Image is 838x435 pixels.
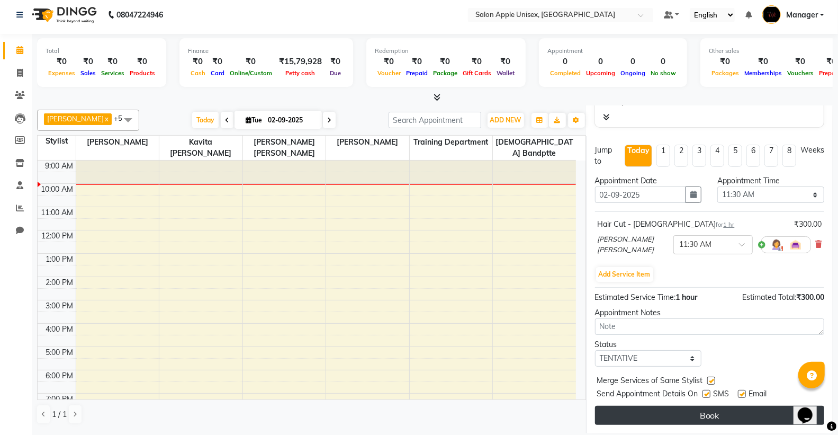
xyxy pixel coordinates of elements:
span: Sales [78,69,98,77]
input: Search Appointment [389,112,481,128]
div: ₹0 [460,56,494,68]
div: 10:00 AM [39,184,76,195]
button: Book [595,406,824,425]
span: Estimated Total: [742,292,796,302]
span: Products [127,69,158,77]
div: Appointment Notes [595,307,824,318]
div: ₹0 [375,56,403,68]
div: Weeks [800,145,824,156]
span: ADD NEW [490,116,521,124]
span: Prepaid [403,69,430,77]
div: Stylist [38,136,76,147]
button: Add Service Item [596,267,653,282]
input: yyyy-mm-dd [595,187,687,203]
div: ₹0 [403,56,430,68]
div: 11:00 AM [39,207,76,218]
div: 9:00 AM [43,161,76,172]
span: Merge Services of Same Stylist [597,375,703,388]
span: Training Department [410,136,493,149]
span: Ongoing [618,69,648,77]
li: 6 [746,145,760,167]
div: 0 [583,56,618,68]
li: 4 [710,145,724,167]
div: 0 [648,56,679,68]
span: Voucher [375,69,403,77]
span: Wallet [494,69,517,77]
div: Finance [188,47,345,56]
small: for [716,221,735,228]
div: ₹0 [208,56,227,68]
div: 1:00 PM [44,254,76,265]
div: 5:00 PM [44,347,76,358]
span: Tue [243,116,265,124]
span: Kavita [PERSON_NAME] [159,136,242,160]
span: [PERSON_NAME] [PERSON_NAME] [598,234,669,255]
span: Gift Cards [460,69,494,77]
li: 3 [692,145,706,167]
span: Estimated Service Time: [595,292,676,302]
div: ₹0 [742,56,785,68]
div: 0 [547,56,583,68]
div: ₹0 [785,56,816,68]
span: Memberships [742,69,785,77]
div: 12:00 PM [40,230,76,242]
div: Appointment [547,47,679,56]
div: Hair Cut - [DEMOGRAPHIC_DATA] [598,219,735,230]
div: 6:00 PM [44,370,76,381]
div: ₹15,79,928 [275,56,326,68]
span: Card [208,69,227,77]
span: 1 hour [676,292,698,302]
div: Appointment Date [595,175,702,187]
span: Upcoming [583,69,618,77]
a: x [104,114,109,123]
span: [PERSON_NAME] [76,136,159,149]
div: Jump to [595,145,620,167]
span: 1 / 1 [52,409,67,420]
input: 2025-09-02 [265,112,318,128]
button: ADD NEW [488,113,524,128]
div: Appointment Time [717,175,824,187]
li: 1 [656,145,670,167]
span: Packages [709,69,742,77]
div: 3:00 PM [44,300,76,312]
div: ₹0 [430,56,460,68]
div: ₹300.00 [794,219,822,230]
span: No show [648,69,679,77]
div: ₹0 [188,56,208,68]
div: ₹0 [98,56,127,68]
span: Send Appointment Details On [597,388,698,402]
div: ₹0 [227,56,275,68]
span: Completed [547,69,583,77]
span: 1 hr [724,221,735,228]
span: [PERSON_NAME] [326,136,409,149]
div: Redemption [375,47,517,56]
li: 8 [782,145,796,167]
span: ₹300.00 [796,292,824,302]
div: ₹0 [127,56,158,68]
div: 2:00 PM [44,277,76,288]
li: 7 [764,145,778,167]
span: Package [430,69,460,77]
span: SMS [714,388,729,402]
div: ₹0 [78,56,98,68]
img: Manager [762,5,781,24]
div: ₹0 [326,56,345,68]
img: Hairdresser.png [770,238,783,251]
li: 2 [674,145,688,167]
div: 0 [618,56,648,68]
div: 4:00 PM [44,324,76,335]
li: 5 [728,145,742,167]
div: 7:00 PM [44,394,76,405]
span: Email [749,388,767,402]
span: Cash [188,69,208,77]
span: [PERSON_NAME] [PERSON_NAME] [243,136,326,160]
span: Services [98,69,127,77]
span: Expenses [46,69,78,77]
div: Status [595,339,702,350]
span: [DEMOGRAPHIC_DATA] Bandptte [493,136,576,160]
span: Online/Custom [227,69,275,77]
span: +5 [114,114,130,122]
span: Vouchers [785,69,816,77]
div: ₹0 [709,56,742,68]
span: [PERSON_NAME] [47,114,104,123]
